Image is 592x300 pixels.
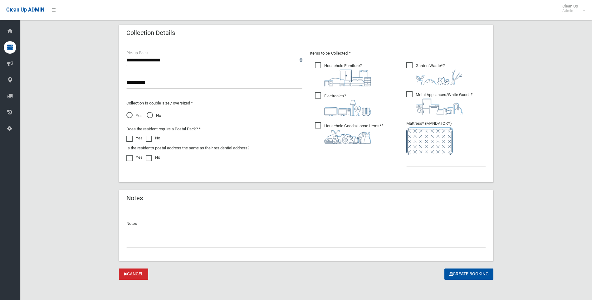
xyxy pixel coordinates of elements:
[324,70,371,86] img: aa9efdbe659d29b613fca23ba79d85cb.png
[416,99,462,115] img: 36c1b0289cb1767239cdd3de9e694f19.png
[315,122,383,144] span: Household Goods/Loose Items*
[406,91,472,115] span: Metal Appliances/White Goods
[562,8,578,13] small: Admin
[315,62,371,86] span: Household Furniture
[6,7,44,13] span: Clean Up ADMIN
[119,269,148,280] a: Cancel
[416,70,462,85] img: 4fd8a5c772b2c999c83690221e5242e0.png
[126,134,143,142] label: Yes
[559,4,584,13] span: Clean Up
[126,99,302,107] p: Collection is double size / oversized *
[146,134,160,142] label: No
[444,269,493,280] button: Create Booking
[126,144,249,152] label: Is the resident's postal address the same as their residential address?
[406,62,462,85] span: Garden Waste*
[416,92,472,115] i: ?
[406,121,486,155] span: Mattress* (MANDATORY)
[126,125,201,133] label: Does the resident require a Postal Pack? *
[416,63,462,85] i: ?
[324,123,383,144] i: ?
[324,63,371,86] i: ?
[324,130,371,144] img: b13cc3517677393f34c0a387616ef184.png
[324,94,371,116] i: ?
[119,192,150,204] header: Notes
[147,112,161,119] span: No
[315,92,371,116] span: Electronics
[126,154,143,161] label: Yes
[406,127,453,155] img: e7408bece873d2c1783593a074e5cb2f.png
[324,100,371,116] img: 394712a680b73dbc3d2a6a3a7ffe5a07.png
[126,112,143,119] span: Yes
[126,220,486,227] p: Notes
[310,50,486,57] p: Items to be Collected *
[119,27,183,39] header: Collection Details
[146,154,160,161] label: No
